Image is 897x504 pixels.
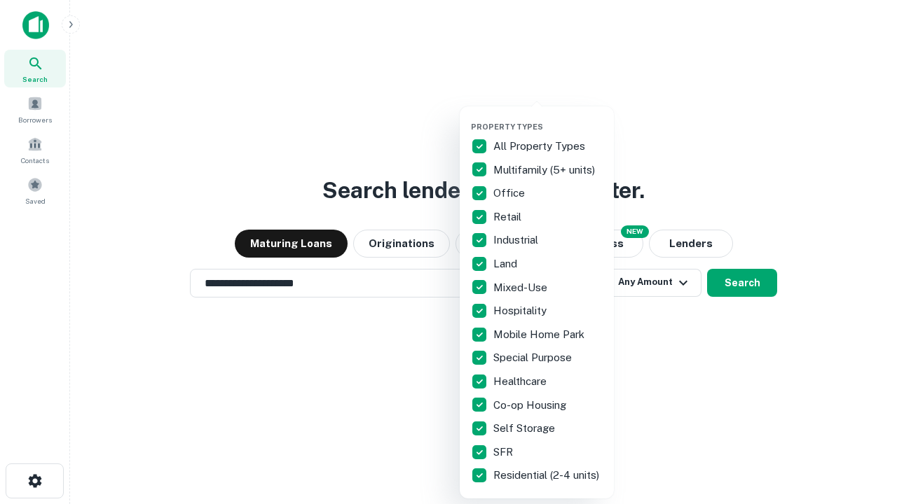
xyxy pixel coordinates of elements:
p: Self Storage [493,420,558,437]
p: Co-op Housing [493,397,569,414]
p: SFR [493,444,516,461]
span: Property Types [471,122,543,131]
p: All Property Types [493,138,588,155]
p: Retail [493,209,524,225]
p: Mobile Home Park [493,326,587,343]
p: Healthcare [493,373,549,390]
p: Special Purpose [493,349,575,366]
p: Industrial [493,232,541,248]
iframe: Chat Widget [827,392,897,459]
p: Hospitality [493,302,549,319]
p: Residential (2-4 units) [493,467,602,484]
p: Mixed-Use [493,279,550,296]
p: Land [493,255,520,272]
p: Multifamily (5+ units) [493,162,598,178]
p: Office [493,185,528,202]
